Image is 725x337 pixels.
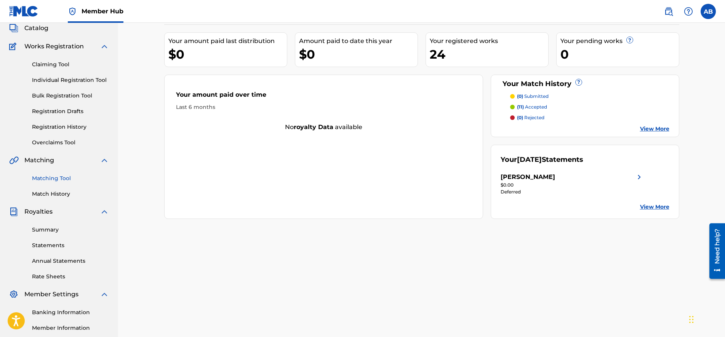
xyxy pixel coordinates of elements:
img: MLC Logo [9,6,38,17]
img: expand [100,207,109,216]
img: expand [100,290,109,299]
img: Member Settings [9,290,18,299]
span: Matching [24,156,54,165]
a: Annual Statements [32,257,109,265]
div: Deferred [501,188,644,195]
a: [PERSON_NAME]right chevron icon$0.00Deferred [501,172,644,195]
img: search [664,7,673,16]
div: [PERSON_NAME] [501,172,555,182]
div: Your Statements [501,155,583,165]
a: Rate Sheets [32,273,109,281]
span: Royalties [24,207,53,216]
p: submitted [517,93,549,100]
a: Match History [32,190,109,198]
a: (11) accepted [510,104,669,110]
span: ? [627,37,633,43]
img: expand [100,156,109,165]
a: View More [640,125,669,133]
a: CatalogCatalog [9,24,48,33]
img: Matching [9,156,19,165]
strong: royalty data [294,123,333,131]
div: Your amount paid last distribution [168,37,287,46]
img: Catalog [9,24,18,33]
img: Top Rightsholder [68,7,77,16]
span: Catalog [24,24,48,33]
div: Your pending works [560,37,679,46]
div: 24 [430,46,548,63]
div: Amount paid to date this year [299,37,418,46]
div: No available [165,123,483,132]
a: Claiming Tool [32,61,109,69]
a: Summary [32,226,109,234]
span: Member Hub [82,7,123,16]
div: Help [681,4,696,19]
div: Last 6 months [176,103,472,111]
a: Statements [32,241,109,249]
a: Matching Tool [32,174,109,182]
a: Member Information [32,324,109,332]
div: Your Match History [501,79,669,89]
a: Registration History [32,123,109,131]
a: View More [640,203,669,211]
div: $0 [299,46,418,63]
span: Works Registration [24,42,84,51]
img: Royalties [9,207,18,216]
img: Works Registration [9,42,19,51]
span: Member Settings [24,290,78,299]
span: (0) [517,115,523,120]
div: $0 [168,46,287,63]
div: User Menu [701,4,716,19]
a: Registration Drafts [32,107,109,115]
p: accepted [517,104,547,110]
div: Your registered works [430,37,548,46]
img: help [684,7,693,16]
iframe: Chat Widget [687,300,725,337]
a: Banking Information [32,308,109,316]
span: (0) [517,93,523,99]
span: [DATE] [517,155,542,164]
a: Public Search [661,4,676,19]
div: $0.00 [501,182,644,188]
a: Overclaims Tool [32,139,109,147]
div: Drag [689,308,694,331]
a: Individual Registration Tool [32,76,109,84]
span: (11) [517,104,524,110]
div: Your amount paid over time [176,90,472,103]
a: (0) rejected [510,114,669,121]
a: (0) submitted [510,93,669,100]
img: right chevron icon [635,172,644,182]
p: rejected [517,114,544,121]
a: Bulk Registration Tool [32,92,109,100]
img: expand [100,42,109,51]
iframe: Resource Center [704,220,725,282]
span: ? [576,79,582,85]
div: 0 [560,46,679,63]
